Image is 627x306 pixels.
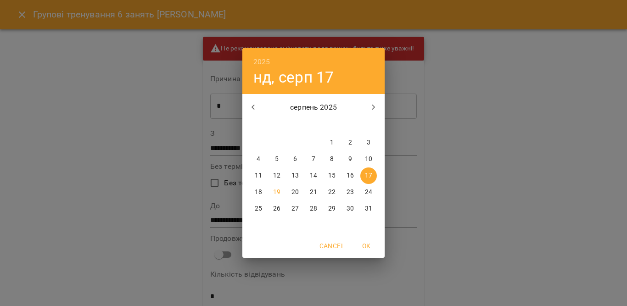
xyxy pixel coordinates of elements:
p: 12 [273,171,280,180]
span: чт [305,121,322,130]
p: 11 [255,171,262,180]
button: 26 [269,200,285,217]
button: 4 [250,151,267,167]
button: 31 [360,200,377,217]
button: 25 [250,200,267,217]
button: 22 [324,184,340,200]
p: 20 [291,188,299,197]
button: 14 [305,167,322,184]
button: 16 [342,167,358,184]
span: нд [360,121,377,130]
button: 11 [250,167,267,184]
p: 19 [273,188,280,197]
button: 2025 [253,56,270,68]
button: 7 [305,151,322,167]
p: 8 [330,155,334,164]
p: серпень 2025 [264,102,363,113]
button: 2 [342,134,358,151]
button: 20 [287,184,303,200]
button: 27 [287,200,303,217]
button: 21 [305,184,322,200]
button: 17 [360,167,377,184]
p: 29 [328,204,336,213]
button: 18 [250,184,267,200]
button: 12 [269,167,285,184]
span: пт [324,121,340,130]
button: OK [352,238,381,254]
p: 3 [367,138,370,147]
span: вт [269,121,285,130]
p: 7 [312,155,315,164]
p: 24 [365,188,372,197]
p: 21 [310,188,317,197]
button: 9 [342,151,358,167]
p: 27 [291,204,299,213]
button: 6 [287,151,303,167]
button: 3 [360,134,377,151]
p: 30 [347,204,354,213]
span: Cancel [319,240,344,251]
button: 5 [269,151,285,167]
p: 13 [291,171,299,180]
button: 8 [324,151,340,167]
p: 28 [310,204,317,213]
p: 16 [347,171,354,180]
button: Cancel [316,238,348,254]
p: 1 [330,138,334,147]
button: 1 [324,134,340,151]
button: 10 [360,151,377,167]
p: 31 [365,204,372,213]
span: сб [342,121,358,130]
span: ср [287,121,303,130]
span: OK [355,240,377,251]
p: 22 [328,188,336,197]
p: 14 [310,171,317,180]
button: 19 [269,184,285,200]
p: 23 [347,188,354,197]
p: 4 [257,155,260,164]
button: 29 [324,200,340,217]
p: 18 [255,188,262,197]
p: 15 [328,171,336,180]
p: 2 [348,138,352,147]
button: 23 [342,184,358,200]
button: нд, серп 17 [253,68,334,87]
p: 9 [348,155,352,164]
p: 25 [255,204,262,213]
p: 10 [365,155,372,164]
button: 28 [305,200,322,217]
button: 24 [360,184,377,200]
p: 5 [275,155,279,164]
p: 17 [365,171,372,180]
button: 15 [324,167,340,184]
p: 26 [273,204,280,213]
span: пн [250,121,267,130]
button: 13 [287,167,303,184]
button: 30 [342,200,358,217]
p: 6 [293,155,297,164]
